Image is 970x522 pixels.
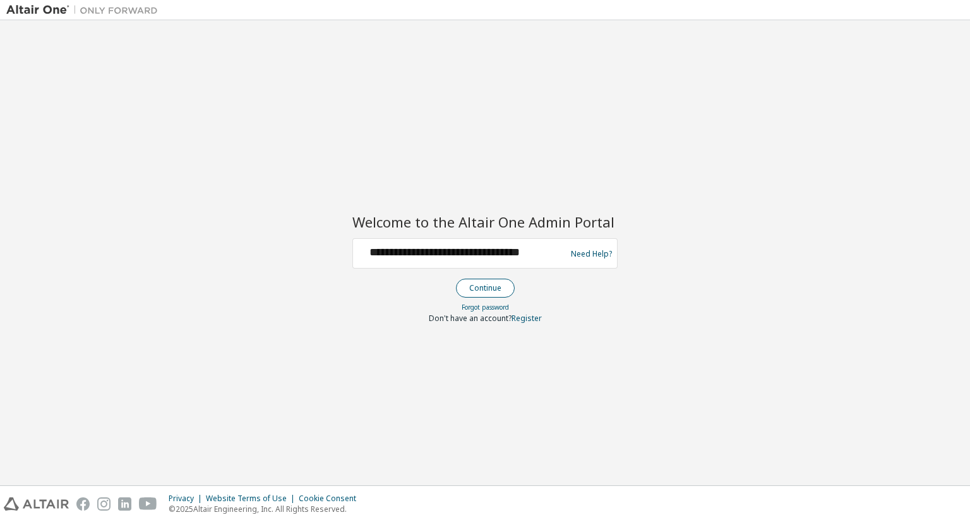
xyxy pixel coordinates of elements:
img: altair_logo.svg [4,497,69,511]
a: Forgot password [462,303,509,312]
img: instagram.svg [97,497,111,511]
p: © 2025 Altair Engineering, Inc. All Rights Reserved. [169,504,364,514]
span: Don't have an account? [429,313,512,324]
img: facebook.svg [76,497,90,511]
div: Website Terms of Use [206,494,299,504]
div: Cookie Consent [299,494,364,504]
img: youtube.svg [139,497,157,511]
button: Continue [456,279,515,298]
img: linkedin.svg [118,497,131,511]
a: Need Help? [571,253,612,254]
div: Privacy [169,494,206,504]
a: Register [512,313,542,324]
h2: Welcome to the Altair One Admin Portal [352,213,618,231]
img: Altair One [6,4,164,16]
